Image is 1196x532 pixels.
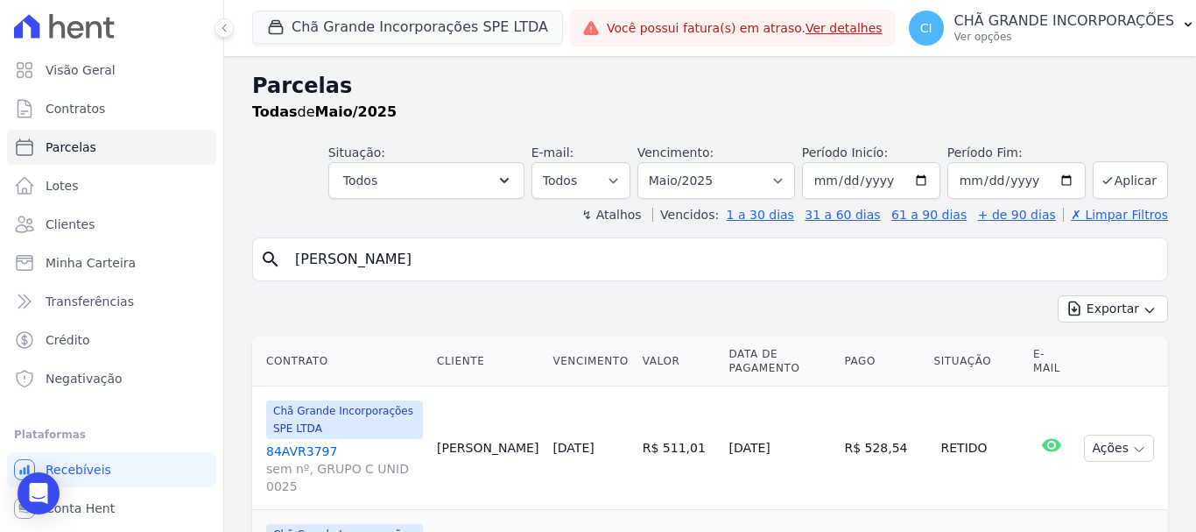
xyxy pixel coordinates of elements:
a: Ver detalhes [806,21,883,35]
span: CI [920,22,932,34]
button: Aplicar [1093,161,1168,199]
a: Minha Carteira [7,245,216,280]
th: Pago [837,337,926,387]
td: R$ 528,54 [837,387,926,510]
th: Data de Pagamento [721,337,837,387]
span: Minha Carteira [46,254,136,272]
p: de [252,102,397,123]
span: Crédito [46,331,90,349]
td: [PERSON_NAME] [430,387,545,510]
label: Período Inicío: [802,145,888,160]
span: Chã Grande Incorporações SPE LTDA [266,401,423,439]
a: Recebíveis [7,452,216,487]
span: Clientes [46,216,95,233]
button: Chã Grande Incorporações SPE LTDA [252,11,563,44]
div: Open Intercom Messenger [18,472,60,514]
a: 31 a 60 dias [805,208,880,222]
h2: Parcelas [252,70,1168,102]
label: Vencidos: [652,208,719,222]
span: sem nº, GRUPO C UNID 0025 [266,460,423,495]
span: Negativação [46,370,123,387]
a: Crédito [7,323,216,358]
a: Lotes [7,168,216,203]
a: + de 90 dias [978,208,1056,222]
label: Vencimento: [637,145,714,160]
a: Conta Hent [7,491,216,526]
label: E-mail: [531,145,574,160]
th: Vencimento [545,337,635,387]
th: Cliente [430,337,545,387]
strong: Todas [252,103,298,120]
a: 61 a 90 dias [891,208,967,222]
button: Todos [328,162,524,199]
a: 1 a 30 dias [727,208,794,222]
a: Clientes [7,207,216,242]
span: Conta Hent [46,500,115,517]
a: Transferências [7,284,216,319]
span: Contratos [46,100,105,117]
p: CHÃ GRANDE INCORPORAÇÕES [954,12,1175,30]
span: Visão Geral [46,61,116,79]
i: search [260,249,281,270]
label: Período Fim: [947,144,1086,162]
th: Situação [927,337,1026,387]
span: Todos [343,170,377,191]
p: Ver opções [954,30,1175,44]
button: Ações [1084,435,1154,462]
span: Parcelas [46,138,96,156]
th: Contrato [252,337,430,387]
div: Retido [934,436,995,460]
th: Valor [636,337,722,387]
a: [DATE] [552,441,594,455]
label: Situação: [328,145,385,160]
span: Você possui fatura(s) em atraso. [607,19,883,38]
td: R$ 511,01 [636,387,722,510]
a: 84AVR3797sem nº, GRUPO C UNID 0025 [266,443,423,495]
span: Lotes [46,177,79,195]
span: Transferências [46,293,134,310]
strong: Maio/2025 [315,103,397,120]
th: E-mail [1026,337,1078,387]
a: Visão Geral [7,53,216,88]
label: ↯ Atalhos [581,208,641,222]
button: Exportar [1058,295,1168,323]
a: Parcelas [7,130,216,165]
span: Recebíveis [46,461,111,479]
td: [DATE] [721,387,837,510]
a: Contratos [7,91,216,126]
a: ✗ Limpar Filtros [1063,208,1168,222]
input: Buscar por nome do lote ou do cliente [285,242,1160,277]
div: Plataformas [14,424,209,445]
a: Negativação [7,361,216,396]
